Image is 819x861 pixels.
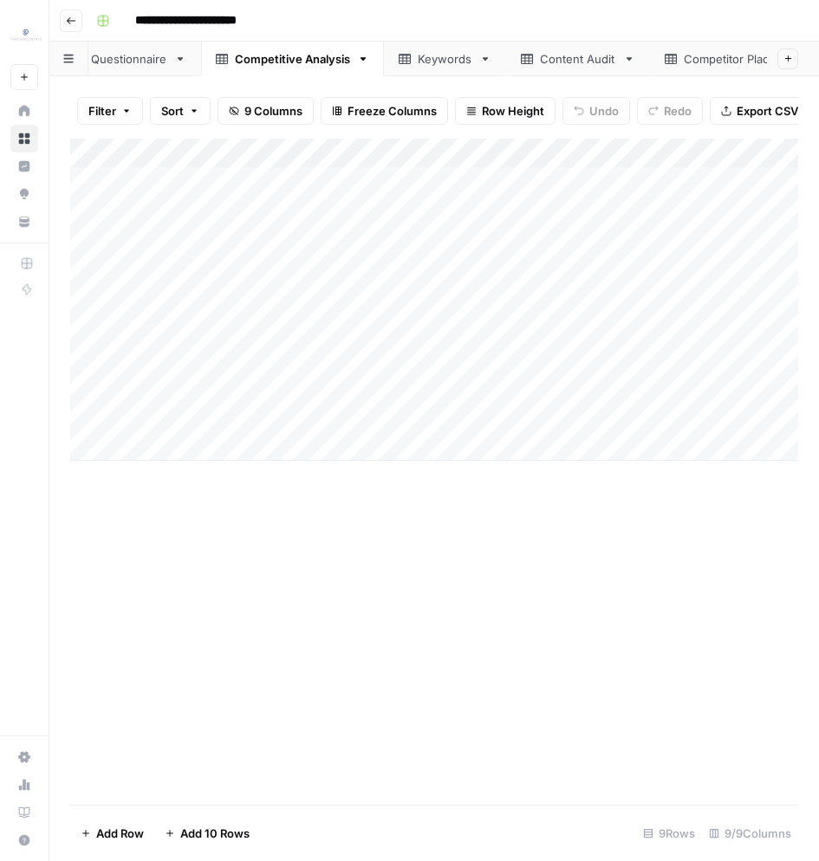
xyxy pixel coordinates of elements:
a: Settings [10,743,38,771]
span: Redo [664,102,692,120]
a: Audit Questionnaire [26,42,201,76]
span: Export CSV [737,102,798,120]
a: Insights [10,152,38,180]
button: Redo [637,97,703,125]
span: Sort [161,102,184,120]
a: Competitive Analysis [201,42,384,76]
button: Filter [77,97,143,125]
div: Competitor Placements [684,50,813,68]
button: Freeze Columns [321,97,448,125]
button: Sort [150,97,211,125]
span: Add Row [96,825,144,842]
div: Content Audit [540,50,616,68]
a: Usage [10,771,38,799]
div: Competitive Analysis [235,50,350,68]
a: Opportunities [10,180,38,208]
a: Home [10,97,38,125]
span: Add 10 Rows [180,825,250,842]
div: 9 Rows [636,819,702,847]
div: Keywords [418,50,472,68]
button: Add Row [70,819,154,847]
button: Row Height [455,97,556,125]
span: Filter [88,102,116,120]
button: Export CSV [710,97,809,125]
div: 9/9 Columns [702,819,798,847]
span: Undo [589,102,619,120]
button: Undo [562,97,630,125]
span: Freeze Columns [348,102,437,120]
a: Browse [10,125,38,152]
button: Add 10 Rows [154,819,260,847]
a: Your Data [10,208,38,236]
img: PartnerCentric Sales Tools Logo [10,20,42,51]
button: Help + Support [10,826,38,854]
button: Workspace: PartnerCentric Sales Tools [10,14,38,57]
a: Learning Hub [10,799,38,826]
a: Content Audit [506,42,650,76]
a: Keywords [384,42,506,76]
button: 9 Columns [218,97,314,125]
span: 9 Columns [244,102,302,120]
div: Audit Questionnaire [60,50,167,68]
span: Row Height [482,102,544,120]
